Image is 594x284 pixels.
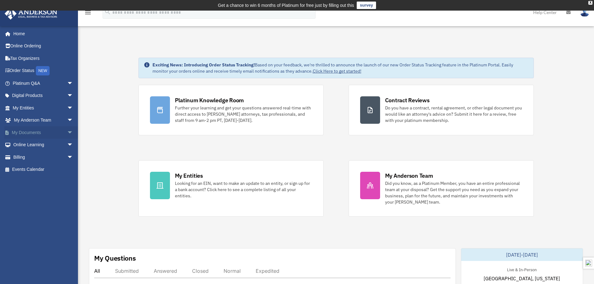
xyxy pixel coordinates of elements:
[256,268,279,274] div: Expedited
[313,68,361,74] a: Click Here to get started!
[4,139,83,151] a: Online Learningarrow_drop_down
[4,151,83,163] a: Billingarrow_drop_down
[192,268,209,274] div: Closed
[67,126,80,139] span: arrow_drop_down
[94,268,100,274] div: All
[94,253,136,263] div: My Questions
[67,89,80,102] span: arrow_drop_down
[36,66,50,75] div: NEW
[461,248,583,261] div: [DATE]-[DATE]
[4,65,83,77] a: Order StatusNEW
[138,85,324,135] a: Platinum Knowledge Room Further your learning and get your questions answered real-time with dire...
[4,102,83,114] a: My Entitiesarrow_drop_down
[385,105,522,123] div: Do you have a contract, rental agreement, or other legal document you would like an attorney's ad...
[104,8,111,15] i: search
[4,40,83,52] a: Online Ordering
[580,8,589,17] img: User Pic
[218,2,354,9] div: Get a chance to win 6 months of Platinum for free just by filling out this
[4,27,80,40] a: Home
[175,180,312,199] div: Looking for an EIN, want to make an update to an entity, or sign up for a bank account? Click her...
[224,268,241,274] div: Normal
[67,114,80,127] span: arrow_drop_down
[67,77,80,90] span: arrow_drop_down
[357,2,376,9] a: survey
[4,77,83,89] a: Platinum Q&Aarrow_drop_down
[67,151,80,164] span: arrow_drop_down
[502,266,542,272] div: Live & In-Person
[4,52,83,65] a: Tax Organizers
[3,7,59,20] img: Anderson Advisors Platinum Portal
[349,160,534,217] a: My Anderson Team Did you know, as a Platinum Member, you have an entire professional team at your...
[4,126,83,139] a: My Documentsarrow_drop_down
[385,180,522,205] div: Did you know, as a Platinum Member, you have an entire professional team at your disposal? Get th...
[152,62,255,68] strong: Exciting News: Introducing Order Status Tracking!
[588,1,592,5] div: close
[84,11,92,16] a: menu
[138,160,324,217] a: My Entities Looking for an EIN, want to make an update to an entity, or sign up for a bank accoun...
[67,139,80,152] span: arrow_drop_down
[385,172,433,180] div: My Anderson Team
[154,268,177,274] div: Answered
[4,89,83,102] a: Digital Productsarrow_drop_down
[175,96,244,104] div: Platinum Knowledge Room
[175,172,203,180] div: My Entities
[484,275,560,282] span: [GEOGRAPHIC_DATA], [US_STATE]
[349,85,534,135] a: Contract Reviews Do you have a contract, rental agreement, or other legal document you would like...
[115,268,139,274] div: Submitted
[4,114,83,127] a: My Anderson Teamarrow_drop_down
[4,163,83,176] a: Events Calendar
[152,62,529,74] div: Based on your feedback, we're thrilled to announce the launch of our new Order Status Tracking fe...
[175,105,312,123] div: Further your learning and get your questions answered real-time with direct access to [PERSON_NAM...
[84,9,92,16] i: menu
[385,96,430,104] div: Contract Reviews
[67,102,80,114] span: arrow_drop_down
